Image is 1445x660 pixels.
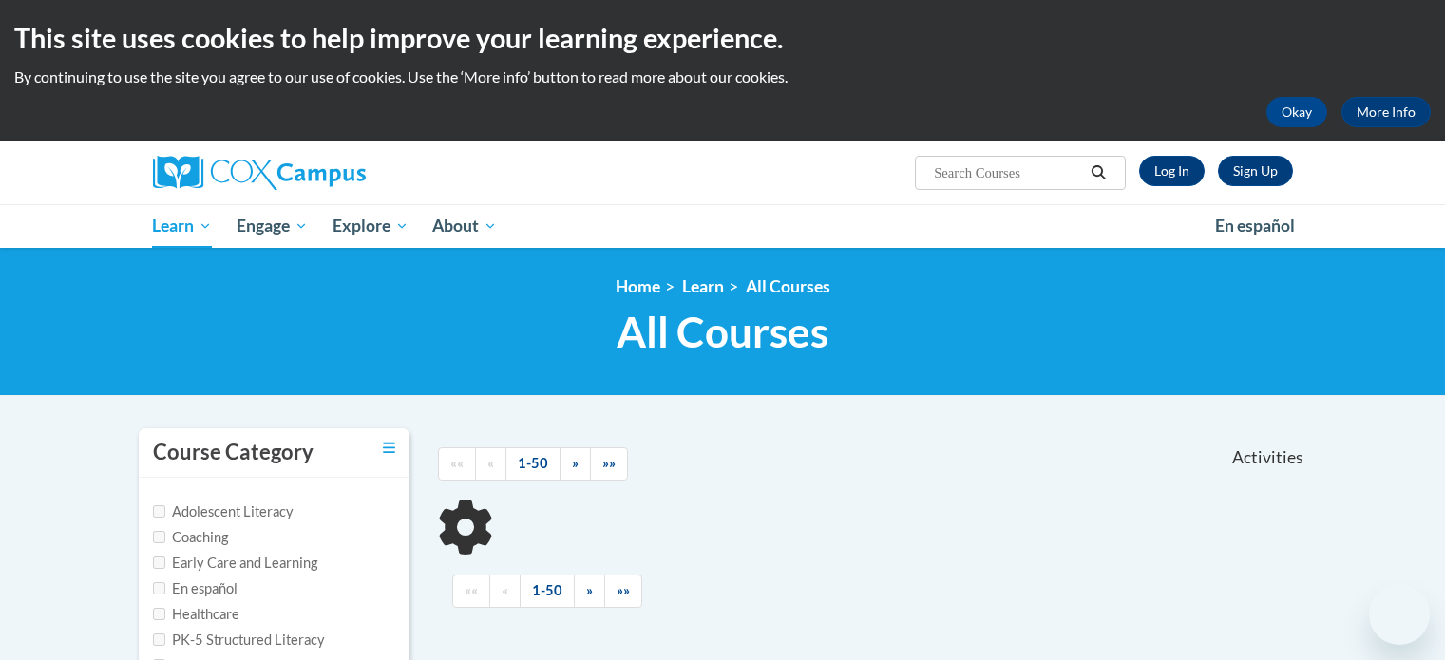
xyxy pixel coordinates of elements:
a: More Info [1341,97,1431,127]
span: « [502,582,508,598]
a: Previous [489,575,521,608]
a: Engage [224,204,320,248]
a: Toggle collapse [383,438,395,459]
a: Next [560,447,591,481]
span: Activities [1232,447,1303,468]
p: By continuing to use the site you agree to our use of cookies. Use the ‘More info’ button to read... [14,66,1431,87]
input: Checkbox for Options [153,531,165,543]
label: PK-5 Structured Literacy [153,630,325,651]
span: » [586,582,593,598]
input: Checkbox for Options [153,556,165,569]
a: 1-50 [520,575,575,608]
label: En español [153,578,238,599]
span: « [487,455,494,471]
label: Early Care and Learning [153,553,317,574]
span: All Courses [617,307,828,357]
img: Cox Campus [153,156,366,190]
label: Healthcare [153,604,239,625]
span: »» [617,582,630,598]
label: Coaching [153,527,228,548]
a: En español [1203,206,1307,246]
input: Checkbox for Options [153,633,165,646]
a: End [604,575,642,608]
a: About [420,204,509,248]
input: Search Courses [932,161,1084,184]
h3: Course Category [153,438,314,467]
span: Explore [333,215,409,237]
a: Begining [438,447,476,481]
span: Engage [237,215,308,237]
a: Register [1218,156,1293,186]
a: Next [574,575,605,608]
a: End [590,447,628,481]
a: Learn [141,204,225,248]
button: Search [1084,161,1112,184]
a: Previous [475,447,506,481]
span: »» [602,455,616,471]
button: Okay [1266,97,1327,127]
span: «« [450,455,464,471]
span: » [572,455,579,471]
span: About [432,215,497,237]
span: En español [1215,216,1295,236]
h2: This site uses cookies to help improve your learning experience. [14,19,1431,57]
span: «« [465,582,478,598]
input: Checkbox for Options [153,582,165,594]
a: All Courses [746,276,830,296]
a: Explore [320,204,421,248]
input: Checkbox for Options [153,505,165,518]
a: Log In [1139,156,1205,186]
input: Checkbox for Options [153,608,165,620]
label: Adolescent Literacy [153,501,294,522]
span: Learn [152,215,212,237]
a: Home [616,276,660,296]
iframe: Button to launch messaging window [1369,584,1430,645]
a: Learn [682,276,724,296]
div: Main menu [124,204,1321,248]
a: 1-50 [505,447,561,481]
a: Begining [452,575,490,608]
a: Cox Campus [153,156,514,190]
